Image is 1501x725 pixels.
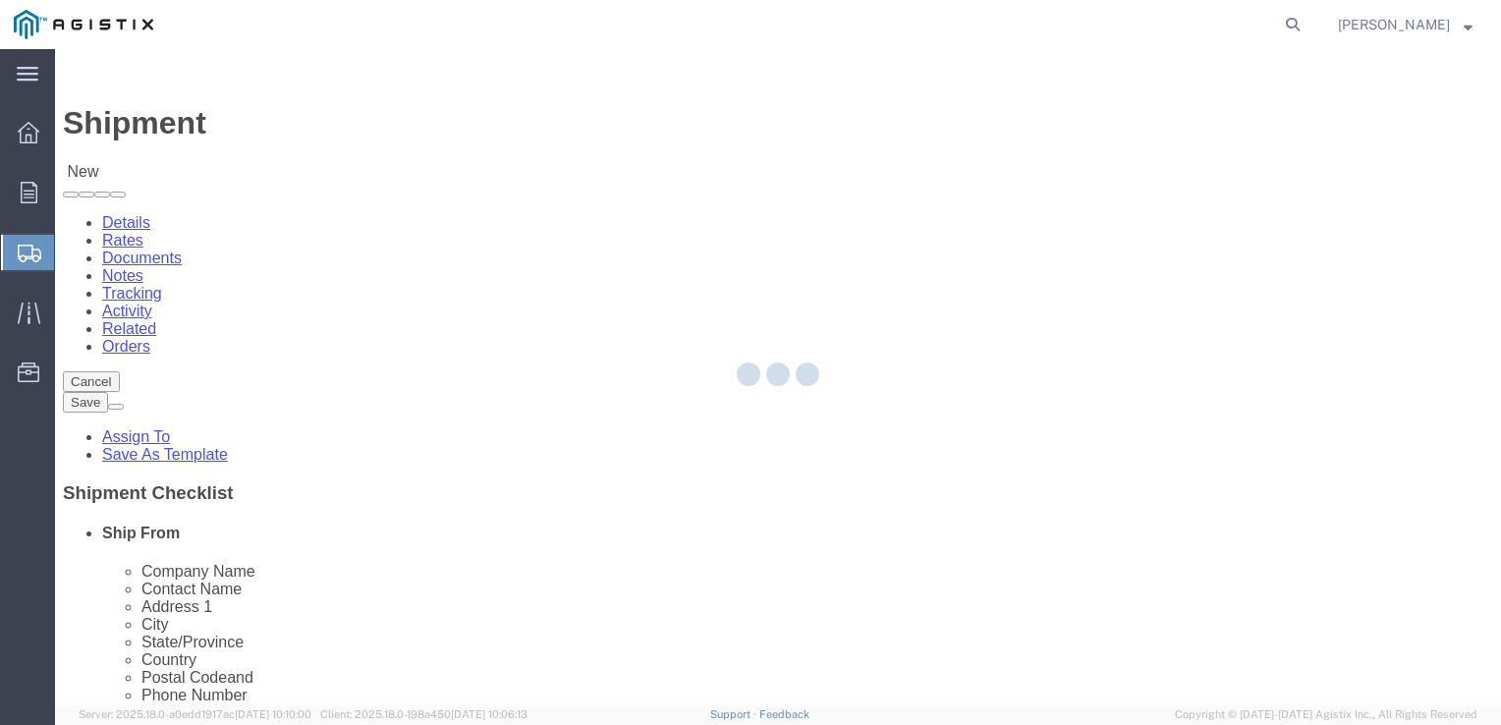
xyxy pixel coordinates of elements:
[320,708,528,720] span: Client: 2025.18.0-198a450
[1337,13,1473,36] button: [PERSON_NAME]
[451,708,528,720] span: [DATE] 10:06:13
[79,708,311,720] span: Server: 2025.18.0-a0edd1917ac
[710,708,759,720] a: Support
[14,10,153,39] img: logo
[235,708,311,720] span: [DATE] 10:10:00
[759,708,809,720] a: Feedback
[1338,14,1450,35] span: Rick French
[1175,706,1477,723] span: Copyright © [DATE]-[DATE] Agistix Inc., All Rights Reserved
